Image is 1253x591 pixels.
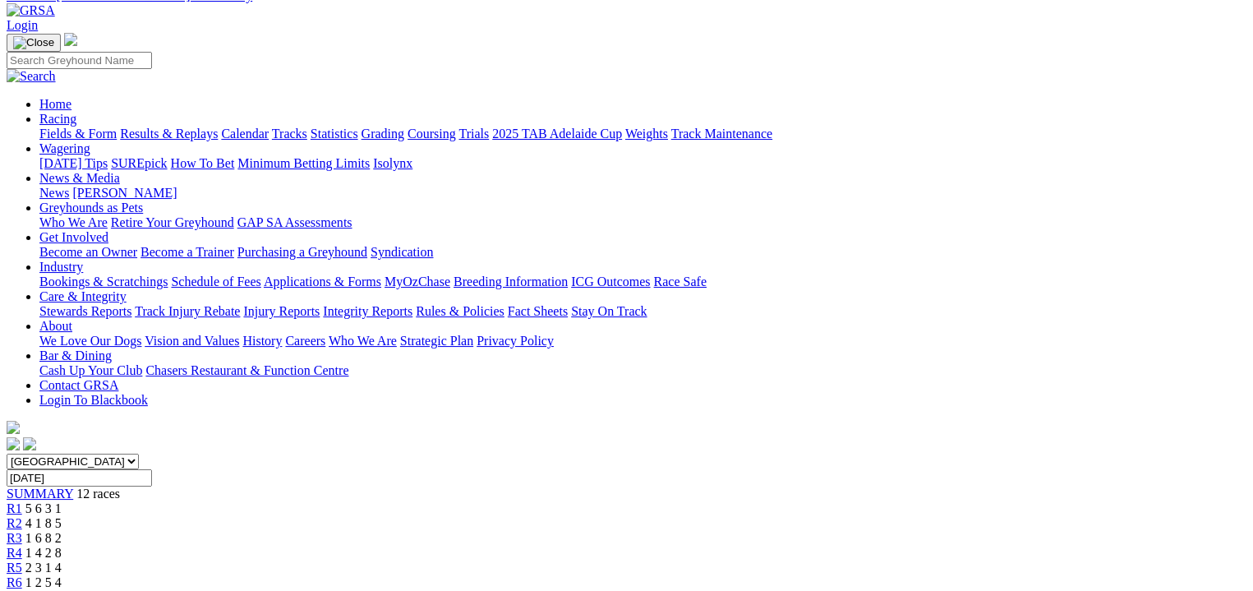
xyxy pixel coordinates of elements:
a: Login To Blackbook [39,393,148,407]
div: News & Media [39,186,1246,201]
a: [DATE] Tips [39,156,108,170]
a: Applications & Forms [264,275,381,289]
a: SUMMARY [7,487,73,501]
a: Race Safe [653,275,706,289]
a: Bookings & Scratchings [39,275,168,289]
a: Login [7,18,38,32]
a: Rules & Policies [416,304,504,318]
a: Integrity Reports [323,304,412,318]
span: 2 3 1 4 [25,561,62,575]
a: Chasers Restaurant & Function Centre [145,363,348,377]
div: Industry [39,275,1246,289]
a: How To Bet [171,156,235,170]
a: Home [39,97,71,111]
a: Minimum Betting Limits [237,156,370,170]
a: About [39,319,72,333]
a: GAP SA Assessments [237,215,352,229]
div: Get Involved [39,245,1246,260]
span: 1 4 2 8 [25,546,62,560]
a: Fact Sheets [508,304,568,318]
a: Tracks [272,127,307,141]
a: Schedule of Fees [171,275,260,289]
a: Wagering [39,141,90,155]
div: Racing [39,127,1246,141]
a: Become a Trainer [141,245,234,259]
a: Strategic Plan [400,334,473,348]
a: Trials [458,127,489,141]
a: Stewards Reports [39,304,131,318]
a: Careers [285,334,325,348]
div: Bar & Dining [39,363,1246,378]
a: Statistics [311,127,358,141]
a: Calendar [221,127,269,141]
a: Fields & Form [39,127,117,141]
a: Coursing [408,127,456,141]
a: History [242,334,282,348]
div: Greyhounds as Pets [39,215,1246,230]
a: Purchasing a Greyhound [237,245,367,259]
a: ICG Outcomes [571,275,650,289]
a: Industry [39,260,83,274]
button: Toggle navigation [7,34,61,52]
a: News [39,186,69,200]
img: logo-grsa-white.png [7,421,20,434]
span: 1 6 8 2 [25,531,62,545]
a: Contact GRSA [39,378,118,392]
div: Care & Integrity [39,304,1246,319]
div: About [39,334,1246,349]
a: Bar & Dining [39,349,112,362]
a: News & Media [39,171,120,185]
input: Search [7,52,152,69]
a: Grading [362,127,404,141]
a: Breeding Information [454,275,568,289]
span: 12 races [76,487,120,501]
a: Syndication [371,245,433,259]
a: Care & Integrity [39,289,127,303]
img: GRSA [7,3,55,18]
a: Track Injury Rebate [135,304,240,318]
a: [PERSON_NAME] [72,186,177,200]
a: Stay On Track [571,304,647,318]
span: 1 2 5 4 [25,575,62,589]
a: Greyhounds as Pets [39,201,143,215]
a: Isolynx [373,156,412,170]
span: 4 1 8 5 [25,516,62,530]
a: Who We Are [329,334,397,348]
a: Injury Reports [243,304,320,318]
a: R1 [7,501,22,515]
a: R6 [7,575,22,589]
img: facebook.svg [7,437,20,450]
a: 2025 TAB Adelaide Cup [492,127,622,141]
a: MyOzChase [385,275,450,289]
img: twitter.svg [23,437,36,450]
a: Weights [625,127,668,141]
a: SUREpick [111,156,167,170]
input: Select date [7,469,152,487]
a: Results & Replays [120,127,218,141]
div: Wagering [39,156,1246,171]
a: Track Maintenance [671,127,772,141]
span: 5 6 3 1 [25,501,62,515]
a: R4 [7,546,22,560]
a: Become an Owner [39,245,137,259]
a: R3 [7,531,22,545]
a: Vision and Values [145,334,239,348]
a: Racing [39,112,76,126]
a: Get Involved [39,230,108,244]
a: R5 [7,561,22,575]
a: Who We Are [39,215,108,229]
a: Privacy Policy [477,334,554,348]
a: Retire Your Greyhound [111,215,234,229]
a: Cash Up Your Club [39,363,142,377]
img: logo-grsa-white.png [64,33,77,46]
a: R2 [7,516,22,530]
img: Close [13,36,54,49]
a: We Love Our Dogs [39,334,141,348]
